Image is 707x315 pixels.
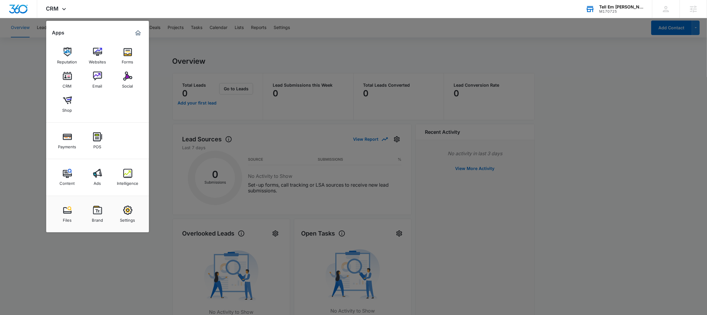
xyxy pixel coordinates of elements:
h2: Apps [52,30,65,36]
div: Social [122,81,133,88]
div: CRM [63,81,72,88]
div: account name [599,5,643,9]
a: Marketing 360® Dashboard [133,28,143,38]
a: Files [56,203,79,226]
div: Brand [92,215,103,223]
a: Ads [86,166,109,189]
a: Shop [56,93,79,116]
a: Forms [116,44,139,67]
div: Payments [58,141,76,149]
a: POS [86,129,109,152]
div: Shop [63,105,72,113]
div: Settings [120,215,135,223]
div: Ads [94,178,101,186]
span: CRM [46,5,59,12]
div: account id [599,9,643,14]
div: Files [63,215,72,223]
div: Websites [89,56,106,64]
div: Intelligence [117,178,138,186]
a: Reputation [56,44,79,67]
div: Email [93,81,102,88]
div: Reputation [57,56,77,64]
a: Brand [86,203,109,226]
a: CRM [56,69,79,92]
a: Email [86,69,109,92]
div: Content [60,178,75,186]
a: Social [116,69,139,92]
div: Forms [122,56,133,64]
a: Websites [86,44,109,67]
div: POS [94,141,101,149]
a: Content [56,166,79,189]
a: Payments [56,129,79,152]
a: Intelligence [116,166,139,189]
a: Settings [116,203,139,226]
